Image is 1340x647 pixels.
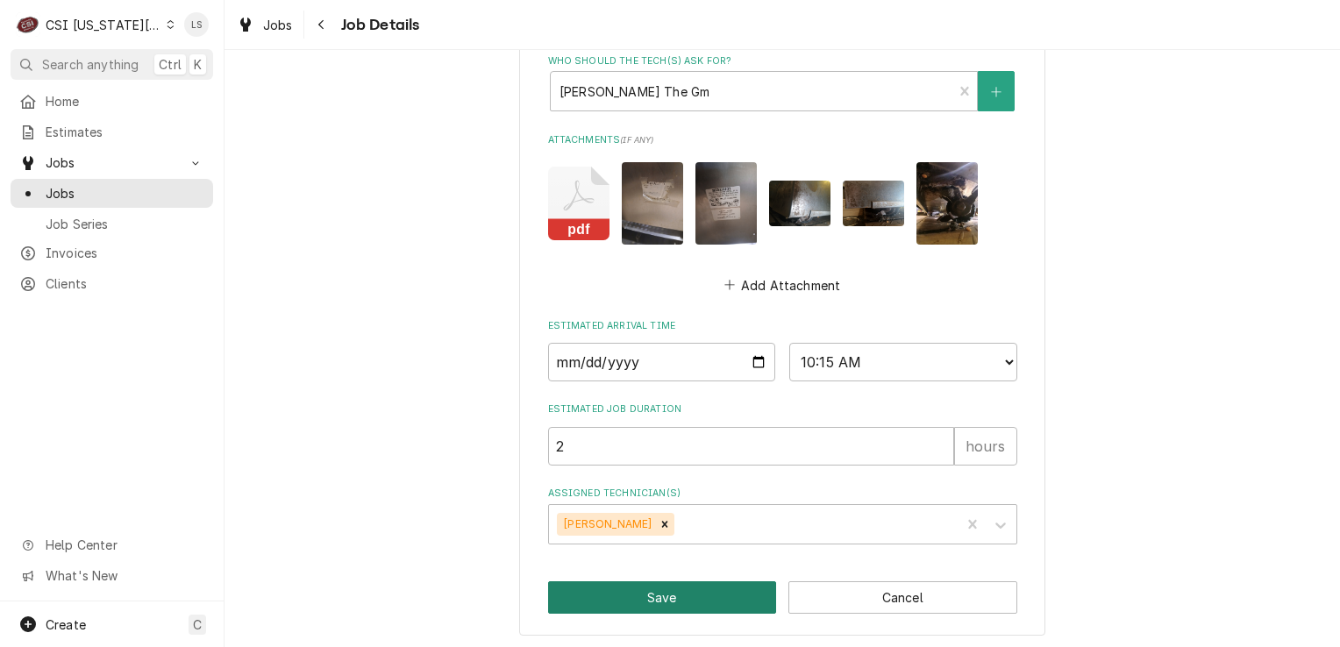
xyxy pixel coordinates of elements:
span: ( if any ) [620,135,653,145]
button: pdf [548,162,609,244]
span: C [193,615,202,634]
select: Time Select [789,343,1017,381]
a: Invoices [11,238,213,267]
span: Estimates [46,123,204,141]
button: Save [548,581,777,614]
span: Invoices [46,244,204,262]
span: Jobs [46,153,178,172]
div: Estimated Arrival Time [548,319,1017,381]
a: Home [11,87,213,116]
div: LS [184,12,209,37]
img: 23ay7A7yQSh4nAtq18Pm [622,162,683,244]
label: Estimated Job Duration [548,402,1017,416]
div: Button Group Row [548,581,1017,614]
span: Jobs [263,16,293,34]
a: Go to What's New [11,561,213,590]
span: Jobs [46,184,204,203]
span: Clients [46,274,204,293]
div: Attachments [548,133,1017,297]
div: CSI Kansas City's Avatar [16,12,40,37]
div: Remove Brian Breazier [655,513,674,536]
a: Jobs [230,11,300,39]
div: CSI [US_STATE][GEOGRAPHIC_DATA] [46,16,161,34]
span: Help Center [46,536,203,554]
span: Home [46,92,204,110]
img: G3aoJLtMQRG5WqkSmTU6 [769,181,830,227]
svg: Create New Contact [991,86,1001,98]
a: Jobs [11,179,213,208]
button: Navigate back [308,11,336,39]
a: Job Series [11,210,213,238]
div: hours [954,427,1017,466]
span: K [194,55,202,74]
img: mINNLRgHSLW09rBjYCFl [916,162,978,244]
label: Who should the tech(s) ask for? [548,54,1017,68]
button: Cancel [788,581,1017,614]
button: Create New Contact [978,71,1015,111]
span: What's New [46,566,203,585]
div: Estimated Job Duration [548,402,1017,465]
input: Date [548,343,776,381]
a: Go to Help Center [11,530,213,559]
span: Ctrl [159,55,182,74]
img: 2SaTBV4kTXmaFnGh0EUw [843,181,904,227]
a: Estimates [11,117,213,146]
button: Add Attachment [721,273,844,297]
span: Job Series [46,215,204,233]
span: Create [46,617,86,632]
button: Search anythingCtrlK [11,49,213,80]
div: Lindsay Stover's Avatar [184,12,209,37]
span: Job Details [336,13,420,37]
img: ugAQHSyjTi2jXPXxUSZX [695,162,757,244]
label: Attachments [548,133,1017,147]
div: Assigned Technician(s) [548,487,1017,544]
div: Who should the tech(s) ask for? [548,54,1017,111]
div: C [16,12,40,37]
a: Go to Jobs [11,148,213,177]
label: Assigned Technician(s) [548,487,1017,501]
span: Search anything [42,55,139,74]
div: [PERSON_NAME] [557,513,655,536]
a: Clients [11,269,213,298]
div: Button Group [548,581,1017,614]
label: Estimated Arrival Time [548,319,1017,333]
